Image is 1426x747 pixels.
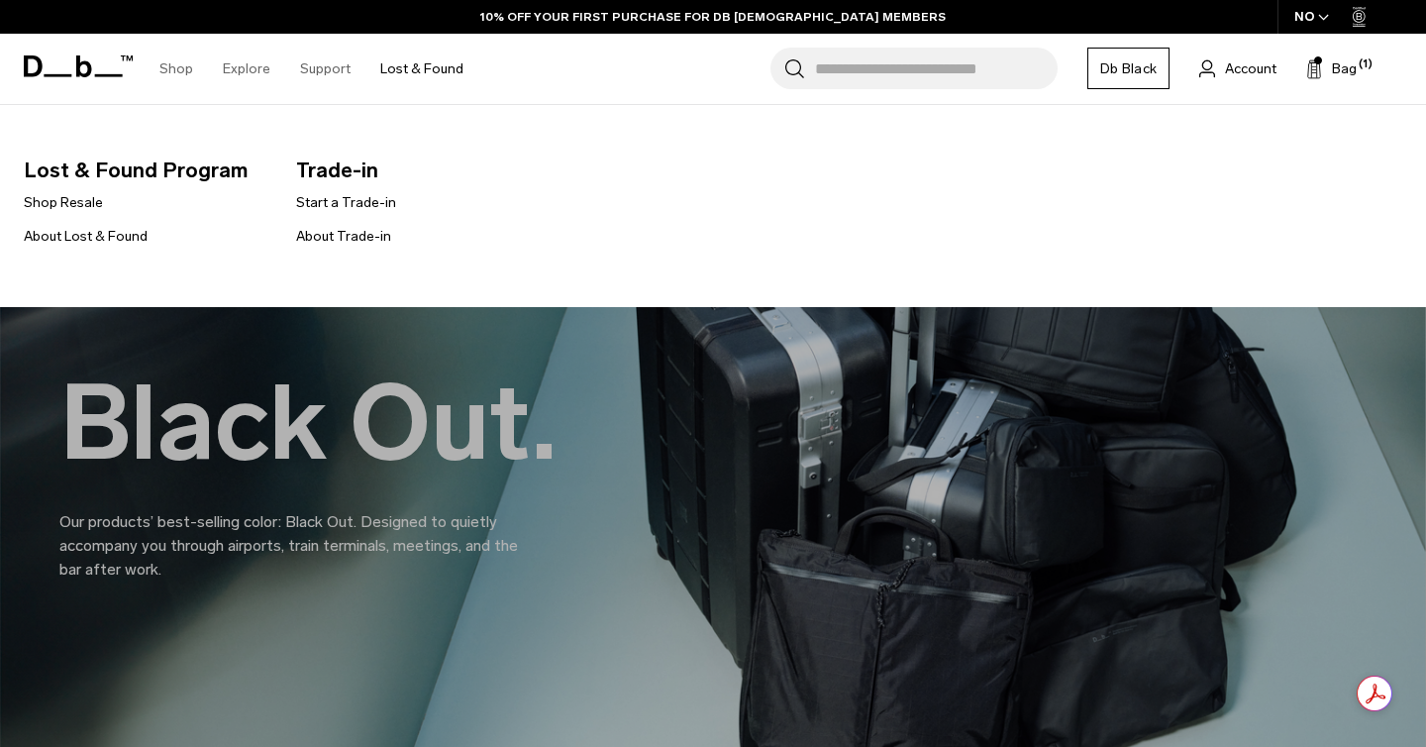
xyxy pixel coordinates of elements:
[159,34,193,104] a: Shop
[296,192,396,213] a: Start a Trade-in
[1225,58,1276,79] span: Account
[1306,56,1357,80] button: Bag (1)
[24,192,103,213] a: Shop Resale
[1199,56,1276,80] a: Account
[296,155,537,186] span: Trade-in
[1332,58,1357,79] span: Bag
[145,34,478,104] nav: Main Navigation
[223,34,270,104] a: Explore
[380,34,463,104] a: Lost & Found
[24,155,264,186] span: Lost & Found Program
[480,8,946,26] a: 10% OFF YOUR FIRST PURCHASE FOR DB [DEMOGRAPHIC_DATA] MEMBERS
[24,226,148,247] a: About Lost & Found
[1359,56,1373,73] span: (1)
[296,226,391,247] a: About Trade-in
[300,34,351,104] a: Support
[1087,48,1170,89] a: Db Black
